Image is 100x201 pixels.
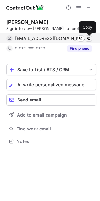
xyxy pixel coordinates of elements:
button: AI write personalized message [6,79,96,90]
button: Reveal Button [67,45,92,52]
button: save-profile-one-click [6,64,96,75]
div: Sign in to view [PERSON_NAME]’ full profile [6,26,96,32]
button: Notes [6,137,96,146]
button: Send email [6,94,96,106]
span: AI write personalized message [17,82,84,87]
span: Find work email [16,126,94,132]
span: [EMAIL_ADDRESS][DOMAIN_NAME] [15,36,87,41]
button: Add to email campaign [6,109,96,121]
span: Notes [16,139,94,144]
button: Find work email [6,124,96,133]
img: ContactOut v5.3.10 [6,4,44,11]
span: Send email [17,97,41,102]
div: Save to List / ATS / CRM [17,67,85,72]
span: Add to email campaign [17,112,67,118]
div: [PERSON_NAME] [6,19,48,25]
